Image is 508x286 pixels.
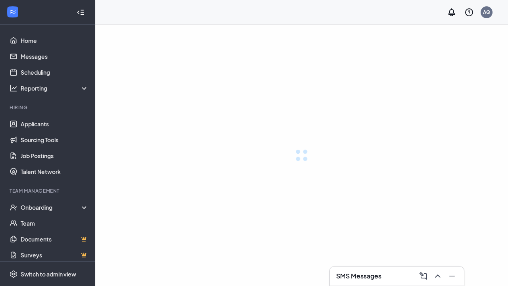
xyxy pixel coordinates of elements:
div: Reporting [21,84,89,92]
button: Minimize [445,270,458,282]
div: Onboarding [21,203,89,211]
svg: Analysis [10,84,17,92]
div: Team Management [10,187,87,194]
svg: ChevronUp [433,271,443,281]
svg: Notifications [447,8,456,17]
a: SurveysCrown [21,247,89,263]
a: Job Postings [21,148,89,164]
svg: Settings [10,270,17,278]
div: Hiring [10,104,87,111]
a: Messages [21,48,89,64]
svg: ComposeMessage [419,271,428,281]
button: ComposeMessage [416,270,429,282]
svg: QuestionInfo [464,8,474,17]
a: Home [21,33,89,48]
svg: WorkstreamLogo [9,8,17,16]
a: Sourcing Tools [21,132,89,148]
div: AQ [483,9,491,15]
a: Talent Network [21,164,89,180]
div: Switch to admin view [21,270,76,278]
svg: UserCheck [10,203,17,211]
button: ChevronUp [431,270,443,282]
svg: Collapse [77,8,85,16]
a: Applicants [21,116,89,132]
a: DocumentsCrown [21,231,89,247]
h3: SMS Messages [336,272,381,280]
a: Scheduling [21,64,89,80]
svg: Minimize [447,271,457,281]
a: Team [21,215,89,231]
